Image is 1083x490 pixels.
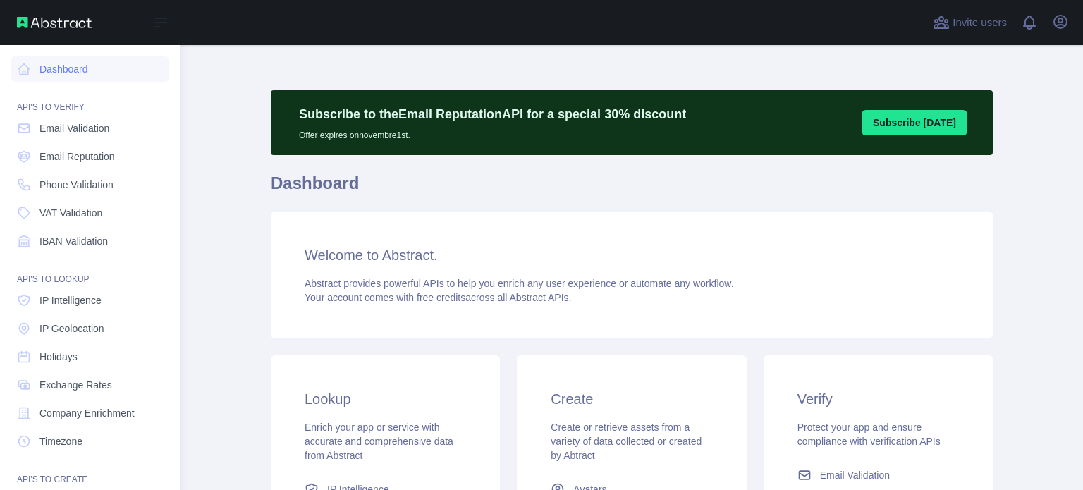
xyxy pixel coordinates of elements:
[39,321,104,336] span: IP Geolocation
[39,121,109,135] span: Email Validation
[11,85,169,113] div: API'S TO VERIFY
[11,257,169,285] div: API'S TO LOOKUP
[11,400,169,426] a: Company Enrichment
[551,422,702,461] span: Create or retrieve assets from a variety of data collected or created by Abtract
[930,11,1010,34] button: Invite users
[820,468,890,482] span: Email Validation
[39,234,108,248] span: IBAN Validation
[862,110,967,135] button: Subscribe [DATE]
[305,292,571,303] span: Your account comes with across all Abstract APIs.
[797,389,959,409] h3: Verify
[417,292,465,303] span: free credits
[797,422,941,447] span: Protect your app and ensure compliance with verification APIs
[11,316,169,341] a: IP Geolocation
[11,200,169,226] a: VAT Validation
[305,278,734,289] span: Abstract provides powerful APIs to help you enrich any user experience or automate any workflow.
[39,293,102,307] span: IP Intelligence
[39,378,112,392] span: Exchange Rates
[305,389,466,409] h3: Lookup
[551,389,712,409] h3: Create
[299,124,686,141] p: Offer expires on novembre 1st.
[39,406,135,420] span: Company Enrichment
[11,372,169,398] a: Exchange Rates
[39,434,82,448] span: Timezone
[953,15,1007,31] span: Invite users
[271,172,993,206] h1: Dashboard
[11,172,169,197] a: Phone Validation
[11,288,169,313] a: IP Intelligence
[305,245,959,265] h3: Welcome to Abstract.
[792,463,965,488] a: Email Validation
[39,178,114,192] span: Phone Validation
[305,422,453,461] span: Enrich your app or service with accurate and comprehensive data from Abstract
[11,116,169,141] a: Email Validation
[299,104,686,124] p: Subscribe to the Email Reputation API for a special 30 % discount
[39,206,102,220] span: VAT Validation
[11,457,169,485] div: API'S TO CREATE
[11,144,169,169] a: Email Reputation
[17,17,92,28] img: Abstract API
[11,56,169,82] a: Dashboard
[11,344,169,369] a: Holidays
[39,350,78,364] span: Holidays
[11,228,169,254] a: IBAN Validation
[39,149,115,164] span: Email Reputation
[11,429,169,454] a: Timezone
